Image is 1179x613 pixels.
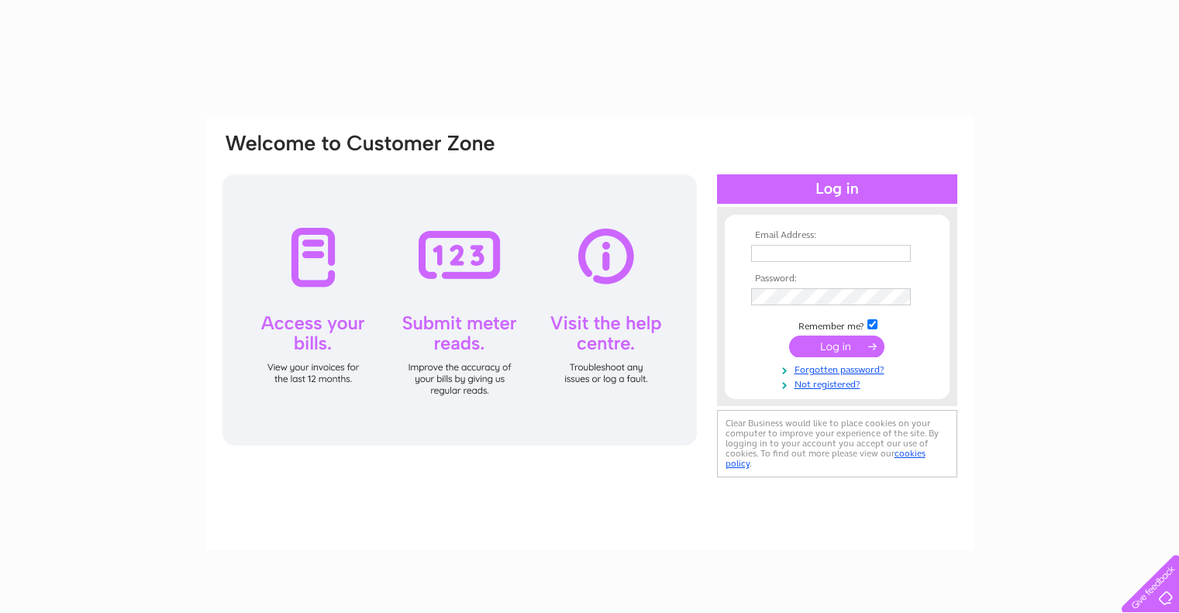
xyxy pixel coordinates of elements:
div: Clear Business would like to place cookies on your computer to improve your experience of the sit... [717,410,957,477]
a: Forgotten password? [751,361,927,376]
td: Remember me? [747,317,927,332]
th: Email Address: [747,230,927,241]
a: cookies policy [726,448,926,469]
th: Password: [747,274,927,284]
input: Submit [789,336,884,357]
a: Not registered? [751,376,927,391]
